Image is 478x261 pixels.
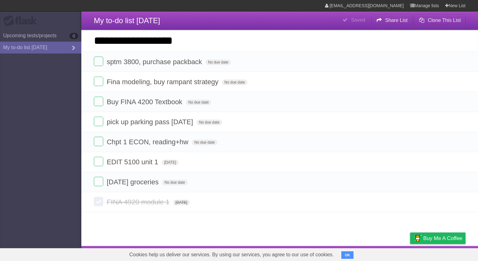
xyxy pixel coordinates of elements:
[162,180,187,185] span: No due date
[426,248,465,259] a: Suggest a feature
[107,138,190,146] span: Chpt 1 ECON, reading+hw
[69,33,78,39] b: 0
[107,78,220,86] span: Fina modeling, buy rampant strategy
[94,77,103,86] label: Done
[94,157,103,166] label: Done
[94,197,103,206] label: Done
[348,248,373,259] a: Developers
[3,15,41,27] div: Flask
[414,15,465,26] button: Clone This List
[341,251,353,259] button: OK
[107,158,160,166] span: EDIT 5100 unit 1
[327,248,340,259] a: About
[173,200,190,205] span: [DATE]
[107,178,160,186] span: [DATE] groceries
[351,17,365,23] b: Saved
[94,177,103,186] label: Done
[196,120,222,125] span: No due date
[162,160,179,165] span: [DATE]
[385,18,408,23] b: Share List
[94,97,103,106] label: Done
[94,117,103,126] label: Done
[206,59,231,65] span: No due date
[428,18,461,23] b: Clone This List
[222,79,247,85] span: No due date
[107,58,204,66] span: sptm 3800, purchase packback
[186,100,211,105] span: No due date
[410,233,465,244] a: Buy me a coffee
[192,140,217,145] span: No due date
[402,248,418,259] a: Privacy
[94,137,103,146] label: Done
[371,15,413,26] button: Share List
[94,57,103,66] label: Done
[423,233,462,244] span: Buy me a coffee
[123,248,340,261] span: Cookies help us deliver our services. By using our services, you agree to our use of cookies.
[107,198,171,206] span: FINA 4920 module 1
[413,233,422,243] img: Buy me a coffee
[107,98,184,106] span: Buy FINA 4200 Textbook
[94,16,160,25] span: My to-do list [DATE]
[107,118,195,126] span: pick up parking pass [DATE]
[381,248,394,259] a: Terms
